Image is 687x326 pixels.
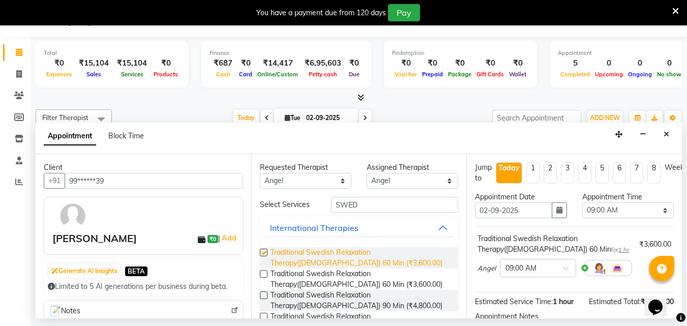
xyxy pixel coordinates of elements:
div: Limited to 5 AI generations per business during beta. [48,281,239,292]
span: Angel [477,263,496,274]
img: Interior.png [611,262,623,274]
div: 0 [654,57,684,69]
div: ₹0 [445,57,474,69]
div: ₹15,104 [113,57,151,69]
span: ₹0 [207,235,218,243]
span: Notes [48,305,80,318]
div: Appointment Notes [475,311,674,322]
span: Expenses [44,71,75,78]
span: Traditional Swedish Relaxation Therapy([DEMOGRAPHIC_DATA]) 60 Min (₹3,600.00) [271,269,451,290]
button: +91 [44,173,65,189]
span: Estimated Service Time: [475,297,553,306]
div: ₹15,104 [75,57,113,69]
div: Redemption [392,49,529,57]
span: Due [346,71,362,78]
div: ₹3,600.00 [639,239,671,250]
div: You have a payment due from 120 days [256,8,386,18]
button: Pay [388,4,420,21]
div: ₹0 [345,57,363,69]
div: Traditional Swedish Relaxation Therapy([DEMOGRAPHIC_DATA]) 60 Min [477,233,635,255]
span: Card [236,71,255,78]
div: ₹687 [210,57,236,69]
span: Tue [282,114,303,122]
span: Wallet [506,71,529,78]
li: 8 [647,162,661,184]
div: Appointment Date [475,192,566,202]
div: Jump to [475,162,492,184]
span: Services [118,71,146,78]
div: 0 [625,57,654,69]
div: ₹0 [392,57,420,69]
div: Client [44,162,243,173]
div: International Therapies [270,222,359,234]
span: 1 hour [553,297,574,306]
iframe: chat widget [644,285,677,316]
span: Prepaid [420,71,445,78]
input: yyyy-mm-dd [475,202,552,218]
input: Search by service name [331,197,458,213]
div: ₹14,417 [255,57,301,69]
li: 2 [544,162,557,184]
div: Select Services [252,199,323,210]
small: for [611,246,629,253]
span: Online/Custom [255,71,301,78]
span: Petty cash [306,71,340,78]
span: Cash [214,71,233,78]
span: Traditional Swedish Relaxation Therapy([DEMOGRAPHIC_DATA]) 90 Min (₹4,800.00) [271,290,451,311]
div: ₹0 [44,57,75,69]
div: Requested Therapist [260,162,351,173]
li: 3 [561,162,574,184]
span: Completed [558,71,592,78]
span: Upcoming [592,71,625,78]
li: 5 [595,162,609,184]
span: Sales [84,71,104,78]
span: Estimated Total: [589,297,641,306]
input: Search by Name/Mobile/Email/Code [65,173,243,189]
div: [PERSON_NAME] [52,231,137,246]
div: ₹0 [506,57,529,69]
button: ADD NEW [587,111,622,125]
li: 7 [630,162,643,184]
span: Products [151,71,181,78]
div: Assigned Therapist [367,162,458,173]
span: ₹3,600.00 [641,297,674,306]
span: Voucher [392,71,420,78]
button: Generate AI Insights [49,264,120,278]
img: avatar [58,201,87,231]
span: Block Time [108,131,144,140]
span: Gift Cards [474,71,506,78]
span: No show [654,71,684,78]
span: Ongoing [625,71,654,78]
span: ADD NEW [590,114,620,122]
span: Package [445,71,474,78]
input: Search Appointment [492,110,581,126]
div: Appointment [558,49,684,57]
div: Appointment Time [582,192,674,202]
img: Hairdresser.png [593,262,605,274]
div: ₹0 [236,57,255,69]
div: ₹0 [420,57,445,69]
button: International Therapies [264,219,455,237]
li: 4 [578,162,591,184]
div: Today [498,163,520,173]
button: Close [659,127,674,142]
li: 6 [613,162,626,184]
span: Filter Therapist [42,113,88,122]
a: Add [220,232,238,244]
span: BETA [125,266,147,276]
div: ₹0 [474,57,506,69]
div: Total [44,49,181,57]
span: Traditional Swedish Relaxation Therapy([DEMOGRAPHIC_DATA]) 60 Min (₹3,600.00) [271,247,451,269]
div: ₹0 [151,57,181,69]
div: 5 [558,57,592,69]
span: 1 hr [618,246,629,253]
li: 1 [526,162,540,184]
span: | [218,232,238,244]
input: 2025-09-02 [303,110,354,126]
div: ₹6,95,603 [301,57,345,69]
div: 0 [592,57,625,69]
span: Today [233,110,259,126]
span: Appointment [44,127,96,145]
div: Finance [210,49,363,57]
